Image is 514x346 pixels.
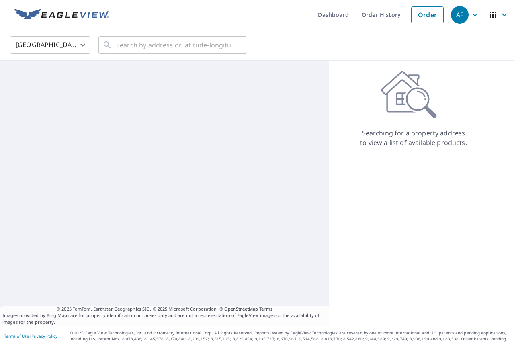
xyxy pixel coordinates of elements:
[4,333,29,339] a: Terms of Use
[31,333,57,339] a: Privacy Policy
[259,306,272,312] a: Terms
[224,306,258,312] a: OpenStreetMap
[10,34,90,56] div: [GEOGRAPHIC_DATA]
[116,34,231,56] input: Search by address or latitude-longitude
[411,6,444,23] a: Order
[57,306,272,313] span: © 2025 TomTom, Earthstar Geographics SIO, © 2025 Microsoft Corporation, ©
[4,334,57,338] p: |
[14,9,109,21] img: EV Logo
[451,6,469,24] div: AF
[70,330,510,342] p: © 2025 Eagle View Technologies, Inc. and Pictometry International Corp. All Rights Reserved. Repo...
[360,128,467,147] p: Searching for a property address to view a list of available products.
